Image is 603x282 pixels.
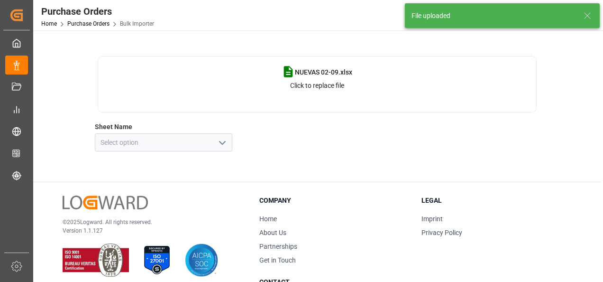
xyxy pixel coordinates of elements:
[259,215,277,223] a: Home
[259,229,286,236] a: About Us
[421,215,443,223] a: Imprint
[67,20,110,27] a: Purchase Orders
[295,67,352,77] span: NUEVAS 02-09.xlsx
[421,229,462,236] a: Privacy Policy
[259,243,297,250] a: Partnerships
[140,244,174,277] img: ISO 27001 Certification
[41,20,57,27] a: Home
[421,196,572,206] h3: Legal
[290,81,344,91] p: Click to replace file
[411,11,575,21] div: File uploaded
[63,218,236,226] p: © 2025 Logward. All rights reserved.
[214,135,228,150] button: open menu
[95,133,232,151] input: Select option
[63,226,236,235] p: Version 1.1.127
[63,196,148,209] img: Logward Logo
[98,56,537,113] div: NUEVAS 02-09.xlsxClick to replace file
[259,256,296,264] a: Get in Touch
[95,122,132,132] label: Sheet Name
[63,244,129,277] img: ISO 9001 & ISO 14001 Certification
[185,244,218,277] img: AICPA SOC
[41,4,154,19] div: Purchase Orders
[259,196,410,206] h3: Company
